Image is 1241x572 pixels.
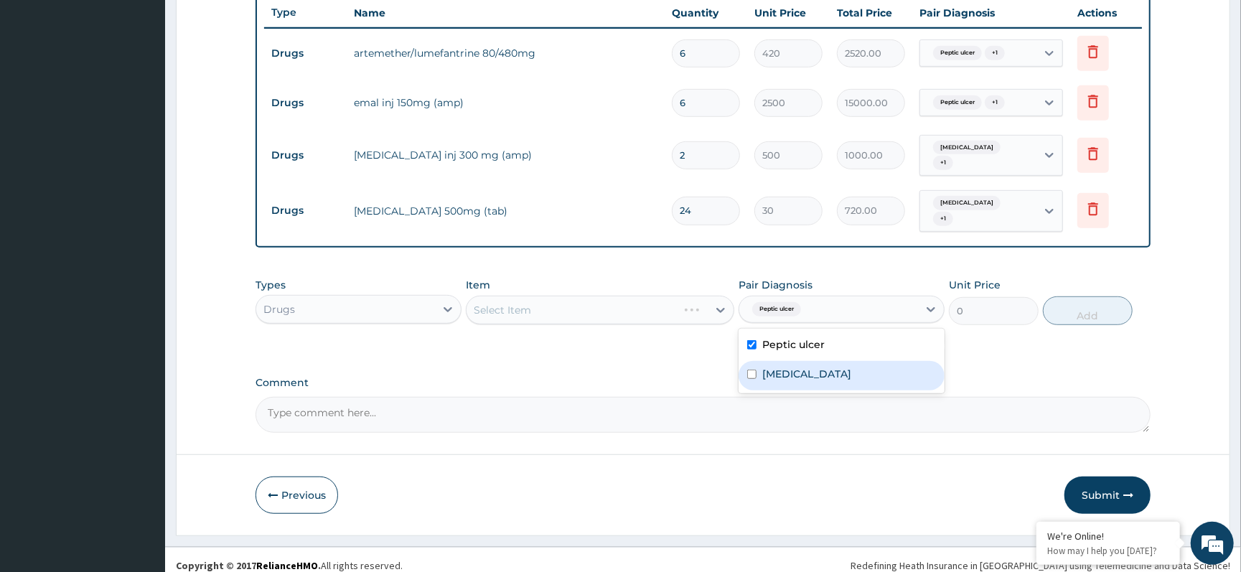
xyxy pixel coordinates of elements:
img: d_794563401_company_1708531726252_794563401 [27,72,58,108]
span: Peptic ulcer [933,46,982,60]
textarea: Type your message and hit 'Enter' [7,392,273,442]
button: Submit [1064,477,1151,514]
div: Drugs [263,302,295,317]
label: Types [256,279,286,291]
span: + 1 [985,46,1005,60]
label: [MEDICAL_DATA] [762,367,851,381]
span: Peptic ulcer [933,95,982,110]
td: emal inj 150mg (amp) [347,88,665,117]
span: + 1 [933,156,953,170]
td: artemether/lumefantrine 80/480mg [347,39,665,67]
td: [MEDICAL_DATA] inj 300 mg (amp) [347,141,665,169]
label: Unit Price [949,278,1001,292]
td: Drugs [264,90,347,116]
label: Comment [256,377,1151,389]
span: Peptic ulcer [752,302,801,317]
label: Item [466,278,490,292]
td: Drugs [264,142,347,169]
label: Peptic ulcer [762,337,825,352]
label: Pair Diagnosis [739,278,812,292]
button: Previous [256,477,338,514]
p: How may I help you today? [1047,545,1169,557]
div: Minimize live chat window [235,7,270,42]
td: Drugs [264,197,347,224]
td: [MEDICAL_DATA] 500mg (tab) [347,197,665,225]
strong: Copyright © 2017 . [176,559,321,572]
button: Add [1043,296,1133,325]
div: We're Online! [1047,530,1169,543]
span: + 1 [985,95,1005,110]
span: + 1 [933,212,953,226]
div: Chat with us now [75,80,241,99]
td: Drugs [264,40,347,67]
span: We're online! [83,181,198,326]
span: [MEDICAL_DATA] [933,196,1001,210]
span: [MEDICAL_DATA] [933,141,1001,155]
a: RelianceHMO [256,559,318,572]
